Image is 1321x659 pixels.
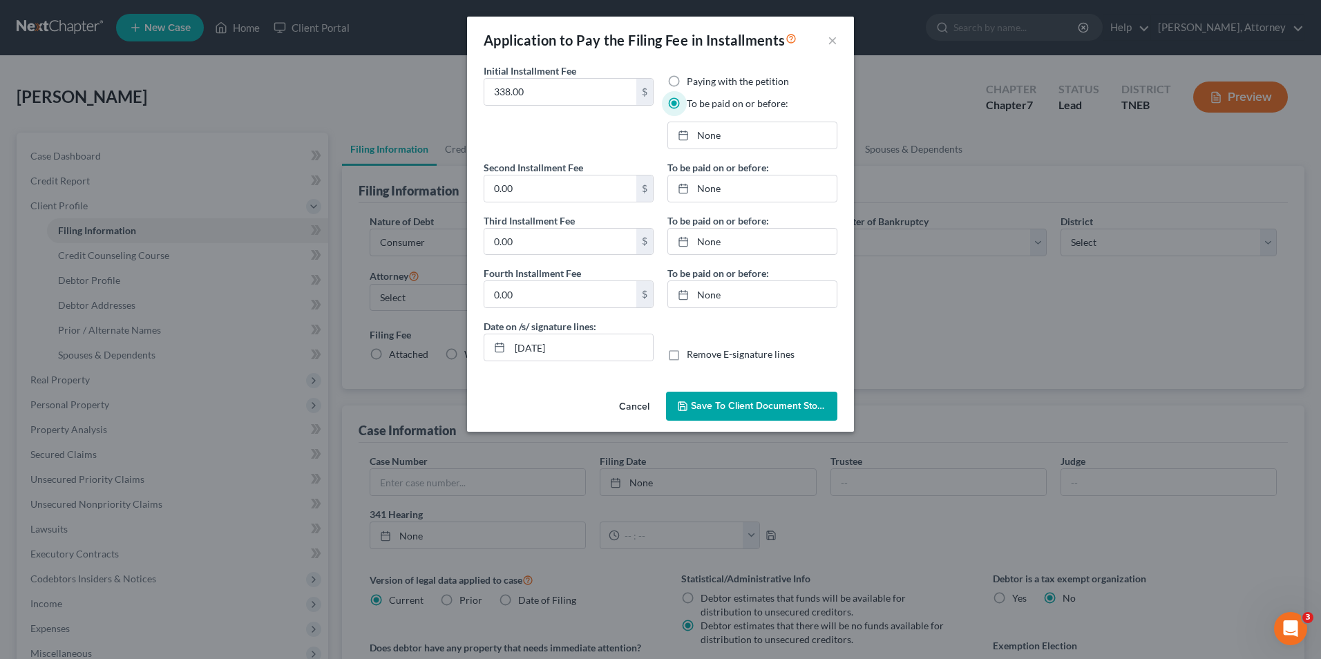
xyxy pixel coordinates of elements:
[636,281,653,307] div: $
[828,32,837,48] button: ×
[608,393,660,421] button: Cancel
[636,79,653,105] div: $
[484,266,581,280] label: Fourth Installment Fee
[636,229,653,255] div: $
[691,400,837,412] span: Save to Client Document Storage
[484,30,797,50] div: Application to Pay the Filing Fee in Installments
[484,281,636,307] input: 0.00
[687,75,789,88] label: Paying with the petition
[484,319,596,334] label: Date on /s/ signature lines:
[636,175,653,202] div: $
[668,122,837,149] a: None
[667,160,769,175] label: To be paid on or before:
[687,347,795,361] label: Remove E-signature lines
[668,229,837,255] a: None
[484,175,636,202] input: 0.00
[687,97,788,111] label: To be paid on or before:
[484,160,583,175] label: Second Installment Fee
[667,213,769,228] label: To be paid on or before:
[484,79,636,105] input: 0.00
[667,266,769,280] label: To be paid on or before:
[1302,612,1313,623] span: 3
[510,334,653,361] input: MM/DD/YYYY
[484,64,576,78] label: Initial Installment Fee
[1274,612,1307,645] iframe: Intercom live chat
[484,229,636,255] input: 0.00
[484,213,575,228] label: Third Installment Fee
[666,392,837,421] button: Save to Client Document Storage
[668,281,837,307] a: None
[668,175,837,202] a: None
